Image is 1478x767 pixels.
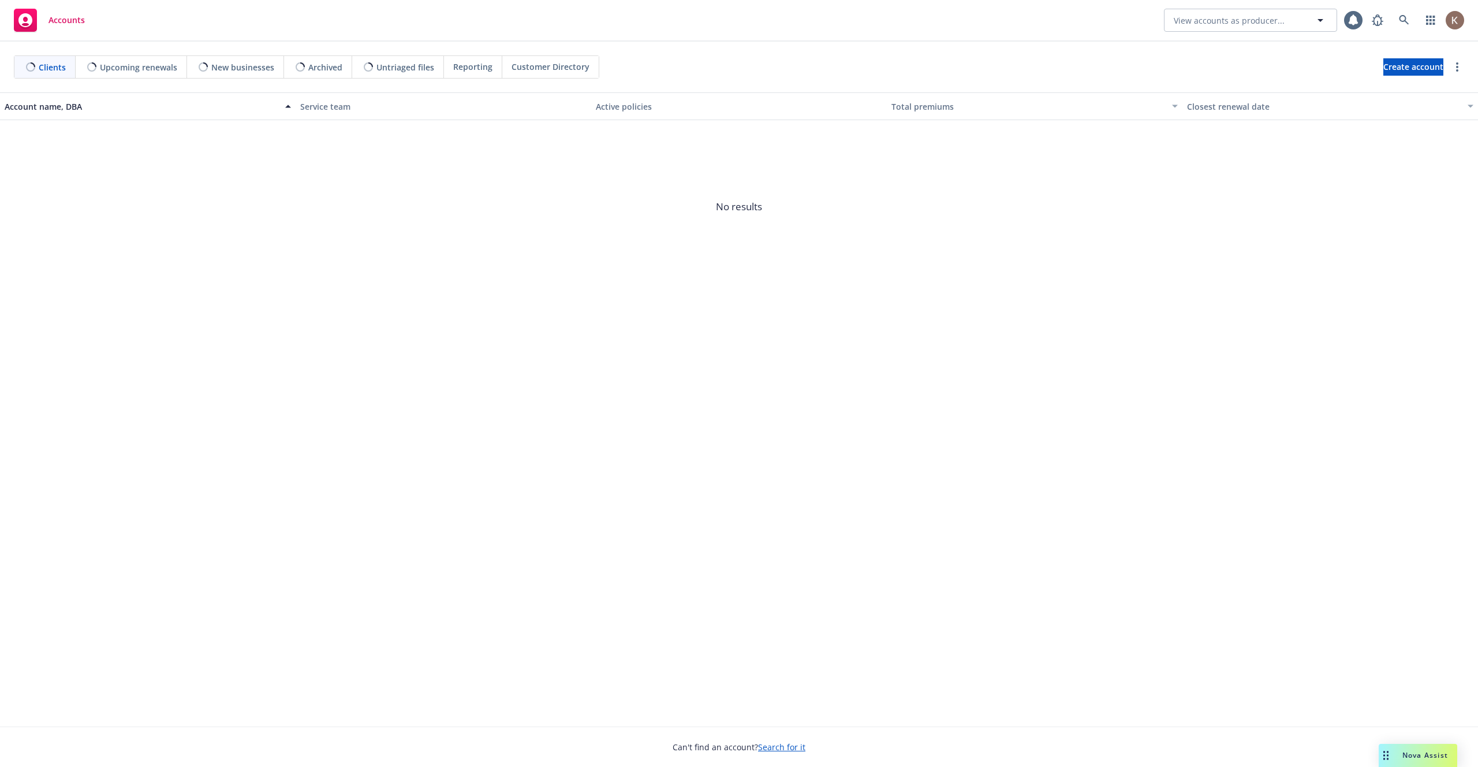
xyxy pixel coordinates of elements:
[1383,58,1443,76] a: Create account
[1402,750,1448,760] span: Nova Assist
[1366,9,1389,32] a: Report a Bug
[296,92,591,120] button: Service team
[39,61,66,73] span: Clients
[100,61,177,73] span: Upcoming renewals
[887,92,1182,120] button: Total premiums
[1450,60,1464,74] a: more
[308,61,342,73] span: Archived
[758,742,805,753] a: Search for it
[596,100,882,113] div: Active policies
[9,4,89,36] a: Accounts
[48,16,85,25] span: Accounts
[512,61,589,73] span: Customer Directory
[591,92,887,120] button: Active policies
[376,61,434,73] span: Untriaged files
[5,100,278,113] div: Account name, DBA
[1174,14,1285,27] span: View accounts as producer...
[1182,92,1478,120] button: Closest renewal date
[1187,100,1461,113] div: Closest renewal date
[1393,9,1416,32] a: Search
[1379,744,1393,767] div: Drag to move
[1419,9,1442,32] a: Switch app
[453,61,492,73] span: Reporting
[673,741,805,753] span: Can't find an account?
[1383,56,1443,78] span: Create account
[211,61,274,73] span: New businesses
[1379,744,1457,767] button: Nova Assist
[1446,11,1464,29] img: photo
[300,100,587,113] div: Service team
[1164,9,1337,32] button: View accounts as producer...
[891,100,1165,113] div: Total premiums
